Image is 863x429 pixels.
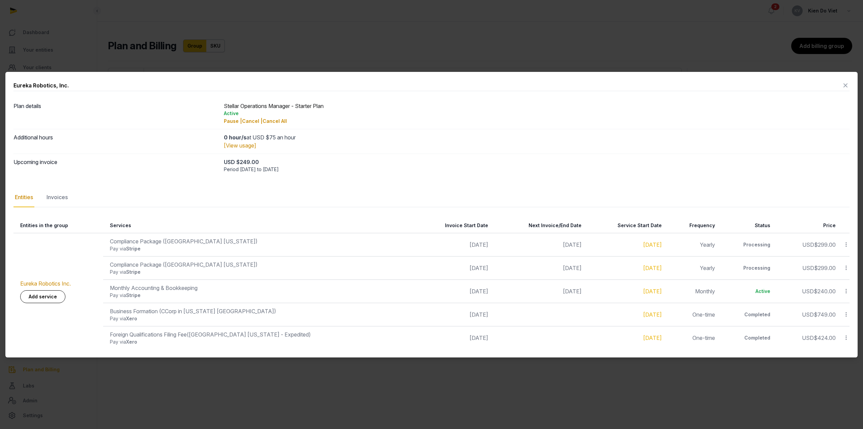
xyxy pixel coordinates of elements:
[814,241,836,248] span: $299.00
[814,311,836,318] span: $749.00
[13,188,34,207] div: Entities
[666,279,719,303] td: Monthly
[110,284,409,292] div: Monthly Accounting & Bookkeeping
[726,241,770,248] div: Processing
[110,339,409,345] div: Pay via
[224,134,246,141] strong: 0 hour/s
[563,241,582,248] span: [DATE]
[13,102,218,125] dt: Plan details
[774,218,839,233] th: Price
[110,330,409,339] div: Foreign Qualifications Filing Fee
[110,315,409,322] div: Pay via
[814,288,836,295] span: $240.00
[814,334,836,341] span: $424.00
[126,269,141,275] span: Stripe
[719,218,774,233] th: Status
[492,218,586,233] th: Next Invoice/End Date
[643,265,662,271] a: [DATE]
[666,218,719,233] th: Frequency
[126,292,141,298] span: Stripe
[13,81,69,89] div: Eureka Robotics, Inc.
[13,218,103,233] th: Entities in the group
[413,303,492,326] td: [DATE]
[802,334,814,341] span: USD
[110,237,409,245] div: Compliance Package ([GEOGRAPHIC_DATA] [US_STATE])
[224,166,850,173] div: Period [DATE] to [DATE]
[814,265,836,271] span: $299.00
[126,339,137,345] span: Xero
[224,102,850,125] div: Stellar Operations Manager - Starter Plan
[13,158,218,173] dt: Upcoming invoice
[726,288,770,295] div: Active
[643,288,662,295] a: [DATE]
[110,307,409,315] div: Business Formation (CCorp in [US_STATE] [GEOGRAPHIC_DATA])
[263,118,287,124] span: Cancel All
[13,188,850,207] nav: Tabs
[666,233,719,256] td: Yearly
[413,326,492,349] td: [DATE]
[802,241,814,248] span: USD
[110,292,409,299] div: Pay via
[802,288,814,295] span: USD
[110,261,409,269] div: Compliance Package ([GEOGRAPHIC_DATA] [US_STATE])
[666,256,719,279] td: Yearly
[643,334,662,341] a: [DATE]
[103,218,413,233] th: Services
[563,265,582,271] span: [DATE]
[110,245,409,252] div: Pay via
[666,326,719,349] td: One-time
[126,246,141,251] span: Stripe
[224,158,850,166] div: USD $249.00
[802,265,814,271] span: USD
[666,303,719,326] td: One-time
[110,269,409,275] div: Pay via
[586,218,666,233] th: Service Start Date
[224,142,256,149] a: [View usage]
[563,288,582,295] span: [DATE]
[726,311,770,318] div: Completed
[187,331,311,338] span: ([GEOGRAPHIC_DATA] [US_STATE] - Expedited)
[413,218,492,233] th: Invoice Start Date
[413,279,492,303] td: [DATE]
[45,188,69,207] div: Invoices
[726,265,770,271] div: Processing
[413,233,492,256] td: [DATE]
[224,118,242,124] span: Pause |
[224,133,850,141] div: at USD $75 an hour
[413,256,492,279] td: [DATE]
[20,280,71,287] a: Eureka Robotics Inc.
[726,334,770,341] div: Completed
[224,110,850,117] div: Active
[643,241,662,248] a: [DATE]
[643,311,662,318] a: [DATE]
[126,316,137,321] span: Xero
[242,118,263,124] span: Cancel |
[13,133,218,150] dt: Additional hours
[20,290,65,303] a: Add service
[802,311,814,318] span: USD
